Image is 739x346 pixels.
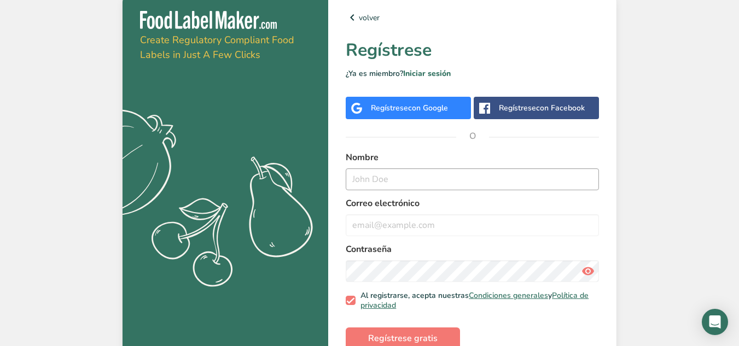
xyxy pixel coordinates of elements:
a: volver [346,11,599,24]
span: con Google [408,103,448,113]
span: O [456,120,489,153]
input: email@example.com [346,214,599,236]
p: ¿Ya es miembro? [346,68,599,79]
span: con Facebook [536,103,585,113]
input: John Doe [346,168,599,190]
label: Nombre [346,151,599,164]
img: Food Label Maker [140,11,277,29]
h1: Regístrese [346,37,599,63]
span: Al registrarse, acepta nuestras y [356,291,595,310]
div: Open Intercom Messenger [702,309,728,335]
label: Contraseña [346,243,599,256]
label: Correo electrónico [346,197,599,210]
span: Regístrese gratis [368,332,438,345]
a: Iniciar sesión [403,68,451,79]
span: Create Regulatory Compliant Food Labels in Just A Few Clicks [140,33,294,61]
div: Regístrese [371,102,448,114]
a: Política de privacidad [360,290,589,310]
div: Regístrese [499,102,585,114]
a: Condiciones generales [469,290,548,301]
